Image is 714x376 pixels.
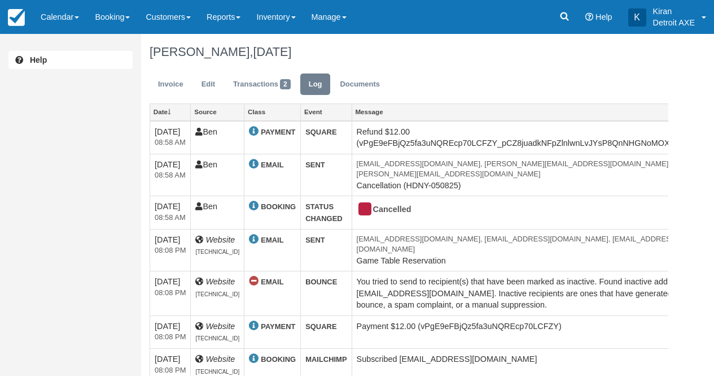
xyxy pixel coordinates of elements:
strong: BOUNCE [305,278,337,286]
strong: SQUARE [305,128,336,136]
a: Event [301,104,351,120]
td: Ben [191,196,244,229]
i: Website [205,235,235,244]
a: Class [244,104,300,120]
div: Cancelled [357,201,702,219]
em: 2025-08-19 08:58:41-0400 [155,170,186,181]
em: [EMAIL_ADDRESS][DOMAIN_NAME], [PERSON_NAME][EMAIL_ADDRESS][DOMAIN_NAME], [PERSON_NAME][EMAIL_ADDR... [357,159,712,180]
i: Website [205,355,235,364]
span: [TECHNICAL_ID] [195,369,239,375]
td: [DATE] [150,229,191,271]
a: Source [191,104,244,120]
em: 2025-08-05 20:08:46-0400 [155,365,186,376]
span: [TECHNICAL_ID] [195,291,239,297]
p: Detroit AXE [653,17,695,28]
em: 2025-08-05 20:08:47-0400 [155,332,186,343]
strong: PAYMENT [261,322,295,331]
td: Ben [191,154,244,196]
img: checkfront-main-nav-mini-logo.png [8,9,25,26]
span: 2 [280,79,291,89]
strong: EMAIL [261,161,283,169]
span: [TECHNICAL_ID] [195,335,239,342]
span: Help [595,12,612,21]
strong: MAILCHIMP [305,355,347,364]
td: [DATE] [150,196,191,229]
td: [DATE] [150,316,191,348]
a: Documents [331,74,388,96]
span: [TECHNICAL_ID] [195,249,239,255]
strong: PAYMENT [261,128,295,136]
em: 2025-08-05 20:08:47-0400 [155,245,186,256]
td: [DATE] [150,154,191,196]
strong: BOOKING [261,202,296,211]
strong: SENT [305,236,325,244]
em: [EMAIL_ADDRESS][DOMAIN_NAME], [EMAIL_ADDRESS][DOMAIN_NAME], [EMAIL_ADDRESS][DOMAIN_NAME] [357,234,712,255]
i: Website [205,277,235,286]
a: Help [8,51,133,69]
td: [DATE] [150,271,191,316]
span: [DATE] [253,45,291,59]
a: Date [150,104,190,120]
a: Invoice [150,74,192,96]
div: K [628,8,646,27]
strong: EMAIL [261,278,283,286]
strong: EMAIL [261,236,283,244]
i: Help [585,13,593,21]
a: Log [300,74,331,96]
a: Edit [193,74,224,96]
em: 2025-08-19 08:58:41-0400 [155,137,186,148]
em: 2025-08-19 08:58:40-0400 [155,213,186,223]
b: Help [30,55,47,64]
em: 2025-08-05 20:08:47-0400 [155,288,186,299]
strong: SENT [305,161,325,169]
td: [DATE] [150,121,191,154]
td: Ben [191,121,244,154]
i: Website [205,322,235,331]
strong: SQUARE [305,322,336,331]
a: Transactions2 [225,74,299,96]
h1: [PERSON_NAME], [150,45,668,59]
strong: STATUS CHANGED [305,202,343,223]
strong: BOOKING [261,355,296,364]
p: Kiran [653,6,695,17]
